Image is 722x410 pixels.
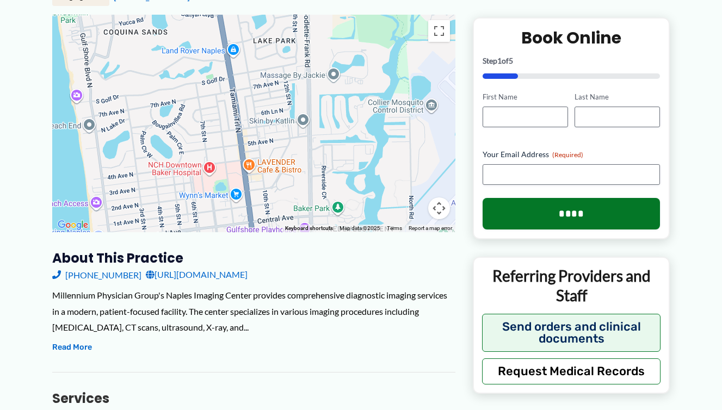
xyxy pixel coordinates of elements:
[483,27,661,48] h2: Book Online
[146,266,248,283] a: [URL][DOMAIN_NAME]
[55,218,91,232] img: Google
[482,266,661,306] p: Referring Providers and Staff
[575,92,660,102] label: Last Name
[482,313,661,351] button: Send orders and clinical documents
[483,149,661,160] label: Your Email Address
[387,225,402,231] a: Terms (opens in new tab)
[509,56,513,65] span: 5
[552,151,583,159] span: (Required)
[428,197,450,219] button: Map camera controls
[55,218,91,232] a: Open this area in Google Maps (opens a new window)
[497,56,502,65] span: 1
[483,57,661,65] p: Step of
[52,341,92,354] button: Read More
[483,92,568,102] label: First Name
[52,390,455,407] h3: Services
[52,287,455,336] div: Millennium Physician Group's Naples Imaging Center provides comprehensive diagnostic imaging serv...
[52,250,455,266] h3: About this practice
[409,225,452,231] a: Report a map error
[482,358,661,384] button: Request Medical Records
[285,225,333,232] button: Keyboard shortcuts
[340,225,380,231] span: Map data ©2025
[52,266,141,283] a: [PHONE_NUMBER]
[428,20,450,42] button: Toggle fullscreen view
